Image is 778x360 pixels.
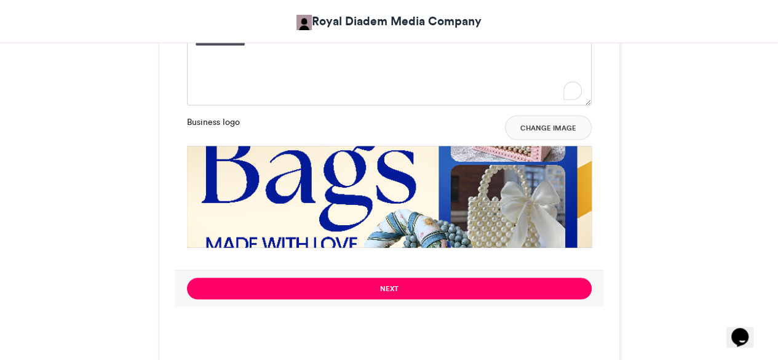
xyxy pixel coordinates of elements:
a: Royal Diadem Media Company [296,12,482,30]
button: Next [187,278,592,299]
button: Change Image [505,115,592,140]
img: Sunday Adebakin [296,15,312,30]
label: Business logo [187,115,240,128]
textarea: To enrich screen reader interactions, please activate Accessibility in Grammarly extension settings [187,33,592,105]
iframe: chat widget [726,311,766,348]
